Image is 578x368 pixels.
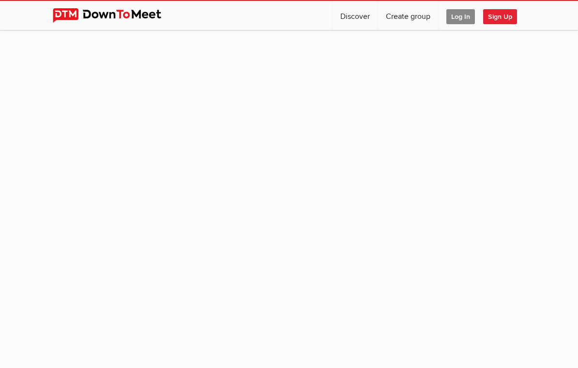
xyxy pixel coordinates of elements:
a: Create group [378,1,438,30]
a: Log In [439,1,483,30]
img: DownToMeet [53,8,176,23]
a: Sign Up [483,1,525,30]
span: Sign Up [483,9,517,24]
a: Discover [333,1,378,30]
span: Log In [446,9,475,24]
